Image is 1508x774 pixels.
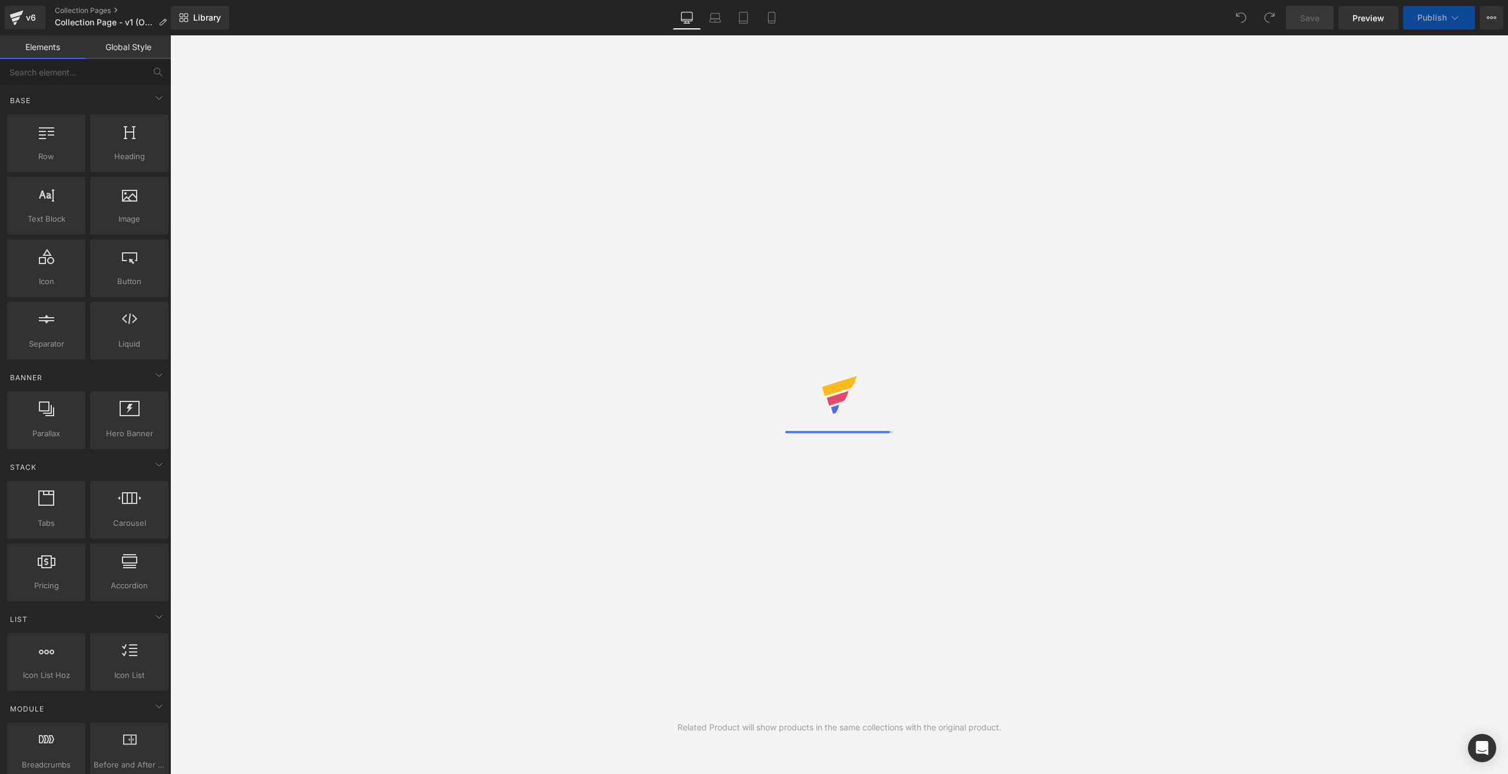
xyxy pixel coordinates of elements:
[11,150,82,163] span: Row
[11,275,82,288] span: Icon
[11,517,82,529] span: Tabs
[5,6,45,29] a: v6
[677,721,1001,734] div: Related Product will show products in the same collections with the original product.
[193,12,221,23] span: Library
[24,10,38,25] div: v6
[1403,6,1475,29] button: Publish
[94,338,165,350] span: Liquid
[9,372,44,383] span: Banner
[1300,12,1319,24] span: Save
[758,6,786,29] a: Mobile
[1229,6,1253,29] button: Undo
[673,6,701,29] a: Desktop
[94,427,165,440] span: Hero Banner
[94,579,165,592] span: Accordion
[11,669,82,681] span: Icon List Hoz
[9,703,45,714] span: Module
[11,427,82,440] span: Parallax
[11,338,82,350] span: Separator
[11,579,82,592] span: Pricing
[9,614,29,625] span: List
[94,150,165,163] span: Heading
[1258,6,1281,29] button: Redo
[94,669,165,681] span: Icon List
[11,759,82,771] span: Breadcrumbs
[9,462,38,473] span: Stack
[1352,12,1384,24] span: Preview
[11,213,82,225] span: Text Block
[9,95,32,106] span: Base
[55,18,154,27] span: Collection Page - v1 (OLD)
[1480,6,1503,29] button: More
[94,275,165,288] span: Button
[1468,734,1496,762] div: Open Intercom Messenger
[171,6,229,29] a: New Library
[85,35,171,59] a: Global Style
[1338,6,1398,29] a: Preview
[701,6,729,29] a: Laptop
[94,759,165,771] span: Before and After Images
[729,6,758,29] a: Tablet
[94,517,165,529] span: Carousel
[94,213,165,225] span: Image
[55,6,176,15] a: Collection Pages
[1417,13,1447,22] span: Publish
